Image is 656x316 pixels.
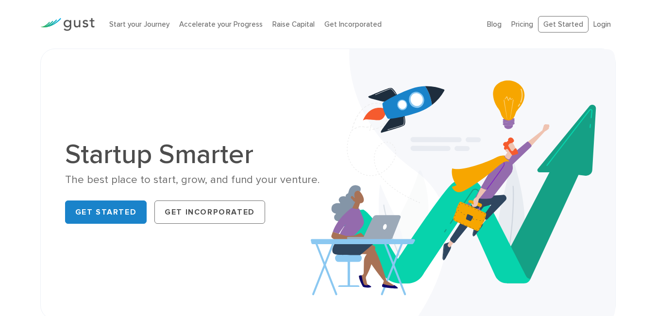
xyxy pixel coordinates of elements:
a: Login [593,20,611,29]
a: Get Started [538,16,589,33]
a: Start your Journey [109,20,169,29]
img: Gust Logo [40,18,95,31]
a: Pricing [511,20,533,29]
a: Get Incorporated [324,20,382,29]
h1: Startup Smarter [65,141,321,168]
a: Raise Capital [272,20,315,29]
a: Get Incorporated [154,200,265,224]
a: Blog [487,20,502,29]
div: The best place to start, grow, and fund your venture. [65,173,321,187]
a: Get Started [65,200,147,224]
a: Accelerate your Progress [179,20,263,29]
